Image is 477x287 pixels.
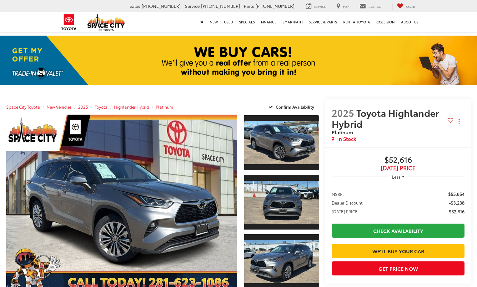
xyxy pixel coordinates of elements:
[301,3,330,10] a: Service
[454,116,464,127] button: Actions
[332,191,344,197] span: MSRP:
[340,12,373,32] a: Rent a Toyota
[78,104,88,110] a: 2025
[6,104,40,110] a: Space City Toyota
[332,165,464,171] span: [DATE] Price
[244,121,320,164] img: 2025 Toyota Highlander Hybrid Platinum
[87,14,125,31] img: Space City Toyota
[369,4,383,8] span: Contact
[244,174,319,230] a: Expand Photo 2
[156,104,173,110] a: Platinum
[448,191,464,197] span: $55,854
[185,3,200,9] span: Service
[221,12,236,32] a: Used
[355,3,387,10] a: Contact
[47,104,72,110] a: New Vehicles
[244,181,320,224] img: 2025 Toyota Highlander Hybrid Platinum
[332,128,353,136] span: Platinum
[373,12,398,32] a: Collision
[244,3,254,9] span: Parts
[449,200,464,206] span: -$3,238
[244,115,319,171] a: Expand Photo 1
[337,135,356,142] span: In Stock
[244,240,320,283] img: 2025 Toyota Highlander Hybrid Platinum
[392,174,400,180] span: Less
[332,261,464,275] button: Get Price Now
[276,104,314,110] span: Confirm Availability
[236,12,258,32] a: Specials
[255,3,294,9] span: [PHONE_NUMBER]
[332,3,354,10] a: Map
[332,208,358,215] span: [DATE] PRICE
[332,224,464,238] a: Check Availability
[459,119,459,124] span: dropdown dots
[279,12,306,32] a: SmartPath
[398,12,421,32] a: About Us
[129,3,140,9] span: Sales
[258,12,279,32] a: Finance
[201,3,240,9] span: [PHONE_NUMBER]
[57,12,81,32] img: Toyota
[449,208,464,215] span: $52,616
[306,12,340,32] a: Service & Parts
[332,106,439,130] span: Toyota Highlander Hybrid
[332,106,354,119] span: 2025
[392,3,420,10] a: My Saved Vehicles
[406,4,415,8] span: Saved
[332,156,464,165] span: $52,616
[114,104,149,110] a: Highlander Hybrid
[207,12,221,32] a: New
[332,244,464,258] a: We'll Buy Your Car
[265,101,319,112] button: Confirm Availability
[142,3,181,9] span: [PHONE_NUMBER]
[197,12,207,32] a: Home
[95,104,108,110] a: Toyota
[389,171,408,182] button: Less
[314,4,326,8] span: Service
[332,200,363,206] span: Dealer Discount
[343,4,349,8] span: Map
